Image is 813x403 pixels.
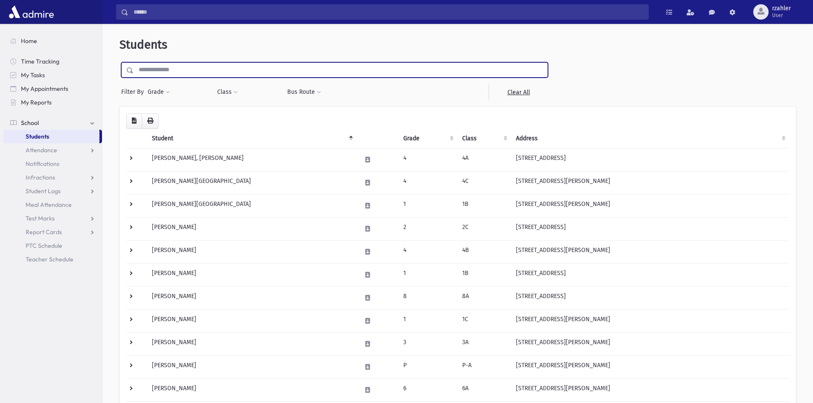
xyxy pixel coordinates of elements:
[398,194,457,217] td: 1
[147,355,356,378] td: [PERSON_NAME]
[3,225,102,239] a: Report Cards
[147,171,356,194] td: [PERSON_NAME][GEOGRAPHIC_DATA]
[147,84,170,100] button: Grade
[457,240,511,263] td: 4B
[511,194,789,217] td: [STREET_ADDRESS][PERSON_NAME]
[147,263,356,286] td: [PERSON_NAME]
[511,378,789,401] td: [STREET_ADDRESS][PERSON_NAME]
[3,143,102,157] a: Attendance
[398,171,457,194] td: 4
[457,194,511,217] td: 1B
[457,148,511,171] td: 4A
[457,286,511,309] td: 8A
[511,171,789,194] td: [STREET_ADDRESS][PERSON_NAME]
[147,240,356,263] td: [PERSON_NAME]
[147,286,356,309] td: [PERSON_NAME]
[511,332,789,355] td: [STREET_ADDRESS][PERSON_NAME]
[457,332,511,355] td: 3A
[511,148,789,171] td: [STREET_ADDRESS]
[457,378,511,401] td: 6A
[3,55,102,68] a: Time Tracking
[26,160,59,168] span: Notifications
[772,12,791,19] span: User
[26,133,49,140] span: Students
[26,187,61,195] span: Student Logs
[398,286,457,309] td: 8
[398,332,457,355] td: 3
[511,240,789,263] td: [STREET_ADDRESS][PERSON_NAME]
[3,239,102,252] a: PTC Schedule
[121,87,147,96] span: Filter By
[21,37,37,45] span: Home
[457,309,511,332] td: 1C
[489,84,548,100] a: Clear All
[398,148,457,171] td: 4
[217,84,238,100] button: Class
[511,309,789,332] td: [STREET_ADDRESS][PERSON_NAME]
[147,148,356,171] td: [PERSON_NAME], [PERSON_NAME]
[772,5,791,12] span: rzahler
[26,201,72,209] span: Meal Attendance
[128,4,648,20] input: Search
[26,242,62,249] span: PTC Schedule
[26,228,62,236] span: Report Cards
[3,116,102,130] a: School
[398,355,457,378] td: P
[3,96,102,109] a: My Reports
[21,58,59,65] span: Time Tracking
[457,355,511,378] td: P-A
[21,85,68,93] span: My Appointments
[511,286,789,309] td: [STREET_ADDRESS]
[142,113,159,129] button: Print
[3,34,102,48] a: Home
[26,255,73,263] span: Teacher Schedule
[457,263,511,286] td: 1B
[21,99,52,106] span: My Reports
[398,309,457,332] td: 1
[398,263,457,286] td: 1
[511,217,789,240] td: [STREET_ADDRESS]
[3,198,102,212] a: Meal Attendance
[511,355,789,378] td: [STREET_ADDRESS][PERSON_NAME]
[457,129,511,148] th: Class: activate to sort column ascending
[3,171,102,184] a: Infractions
[147,129,356,148] th: Student: activate to sort column descending
[398,217,457,240] td: 2
[398,240,457,263] td: 4
[511,129,789,148] th: Address: activate to sort column ascending
[3,82,102,96] a: My Appointments
[457,171,511,194] td: 4C
[21,71,45,79] span: My Tasks
[21,119,39,127] span: School
[126,113,142,129] button: CSV
[147,332,356,355] td: [PERSON_NAME]
[119,38,167,52] span: Students
[3,252,102,266] a: Teacher Schedule
[26,215,55,222] span: Test Marks
[7,3,56,20] img: AdmirePro
[26,174,55,181] span: Infractions
[398,378,457,401] td: 6
[398,129,457,148] th: Grade: activate to sort column ascending
[3,157,102,171] a: Notifications
[457,217,511,240] td: 2C
[3,212,102,225] a: Test Marks
[26,146,57,154] span: Attendance
[3,130,99,143] a: Students
[3,184,102,198] a: Student Logs
[3,68,102,82] a: My Tasks
[147,309,356,332] td: [PERSON_NAME]
[147,217,356,240] td: [PERSON_NAME]
[287,84,321,100] button: Bus Route
[147,378,356,401] td: [PERSON_NAME]
[511,263,789,286] td: [STREET_ADDRESS]
[147,194,356,217] td: [PERSON_NAME][GEOGRAPHIC_DATA]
